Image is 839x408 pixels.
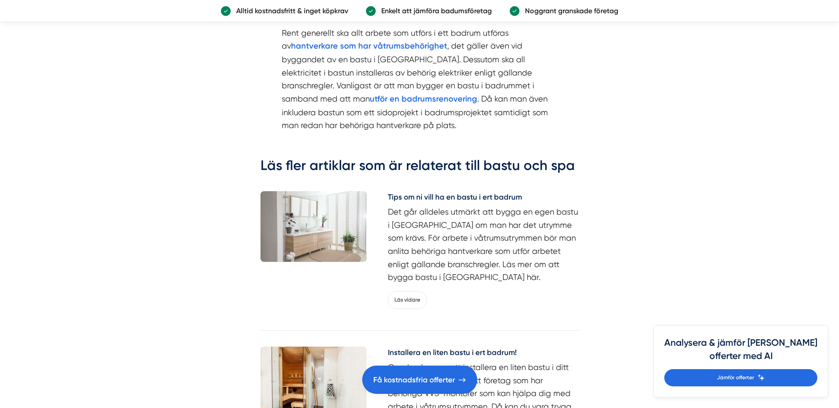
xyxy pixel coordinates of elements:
h2: Läs fler artiklar som är relaterat till bastu och spa [261,156,579,181]
a: Få kostnadsfria offerter [362,366,477,394]
a: hantverkare som har våtrumsbehörighet [291,41,447,50]
p: Rent generellt ska allt arbete som utförs i ett badrum utföras av , det gäller även vid byggandet... [282,26,558,132]
h4: Analysera & jämför [PERSON_NAME] offerter med AI [664,336,817,369]
a: utför en badrumsrenovering [370,94,477,103]
a: Tips om ni vill ha en bastu i ert badrum [388,191,579,205]
span: Få kostnadsfria offerter [373,374,455,386]
p: Det går alldeles utmärkt att bygga en egen bastu i [GEOGRAPHIC_DATA] om man har det utrymme som k... [388,205,579,284]
a: Läs vidare [388,291,427,309]
p: Noggrant granskade företag [520,5,618,16]
strong: utför en badrumsrenovering [370,94,477,104]
p: Alltid kostnadsfritt & inget köpkrav [231,5,348,16]
strong: hantverkare som har våtrumsbehörighet [291,41,447,51]
a: Jämför offerter [664,369,817,386]
a: Installera en liten bastu i ert badrum! [388,347,579,361]
img: Tips om ni vill ha en bastu i ert badrum [261,191,367,262]
p: Enkelt att jämföra badumsföretag [376,5,492,16]
span: Jämför offerter [717,374,754,382]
